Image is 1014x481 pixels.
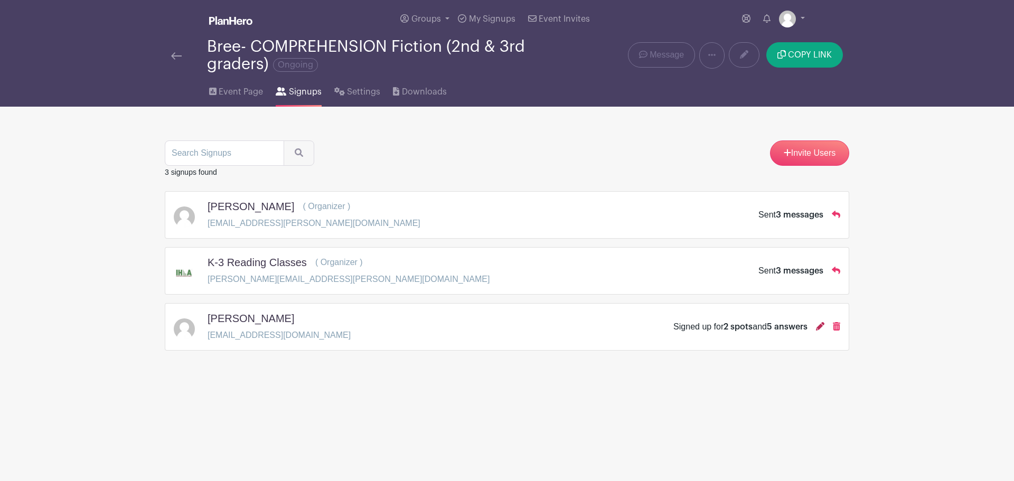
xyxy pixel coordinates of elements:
[208,329,351,342] p: [EMAIL_ADDRESS][DOMAIN_NAME]
[315,258,363,267] span: ( Organizer )
[469,15,515,23] span: My Signups
[209,16,252,25] img: logo_white-6c42ec7e38ccf1d336a20a19083b03d10ae64f83f12c07503d8b9e83406b4c7d.svg
[208,273,490,286] p: [PERSON_NAME][EMAIL_ADDRESS][PERSON_NAME][DOMAIN_NAME]
[209,73,263,107] a: Event Page
[758,209,823,221] div: Sent
[171,52,182,60] img: back-arrow-29a5d9b10d5bd6ae65dc969a981735edf675c4d7a1fe02e03b50dbd4ba3cdb55.svg
[208,312,294,325] h5: [PERSON_NAME]
[788,51,832,59] span: COPY LINK
[208,200,294,213] h5: [PERSON_NAME]
[303,202,350,211] span: ( Organizer )
[219,86,263,98] span: Event Page
[208,217,420,230] p: [EMAIL_ADDRESS][PERSON_NAME][DOMAIN_NAME]
[673,320,808,333] div: Signed up for and
[411,15,441,23] span: Groups
[289,86,322,98] span: Signups
[779,11,796,27] img: default-ce2991bfa6775e67f084385cd625a349d9dcbb7a52a09fb2fda1e96e2d18dcdb.png
[766,42,843,68] button: COPY LINK
[276,73,321,107] a: Signups
[347,86,380,98] span: Settings
[165,168,217,176] small: 3 signups found
[758,265,823,277] div: Sent
[208,256,307,269] h5: K-3 Reading Classes
[539,15,590,23] span: Event Invites
[628,42,695,68] a: Message
[174,318,195,339] img: default-ce2991bfa6775e67f084385cd625a349d9dcbb7a52a09fb2fda1e96e2d18dcdb.png
[724,323,753,331] span: 2 spots
[174,206,195,228] img: default-ce2991bfa6775e67f084385cd625a349d9dcbb7a52a09fb2fda1e96e2d18dcdb.png
[776,211,823,219] span: 3 messages
[770,140,849,166] a: Invite Users
[273,58,318,72] span: Ongoing
[650,49,684,61] span: Message
[334,73,380,107] a: Settings
[207,38,549,73] div: Bree- COMPREHENSION Fiction (2nd & 3rd graders)
[402,86,447,98] span: Downloads
[174,263,195,282] img: IHLA%20white%20logo_NEW.png
[393,73,446,107] a: Downloads
[776,267,823,275] span: 3 messages
[767,323,808,331] span: 5 answers
[165,140,284,166] input: Search Signups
